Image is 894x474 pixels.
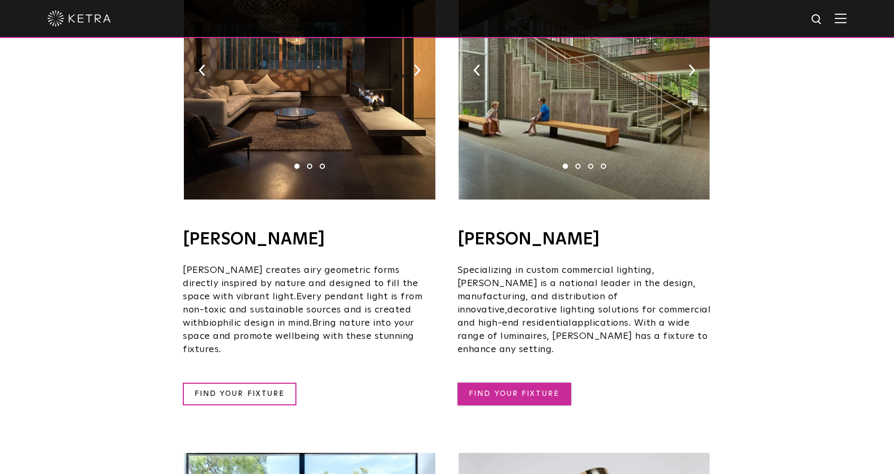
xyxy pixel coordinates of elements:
[458,318,708,354] span: applications. With a wide range of luminaires, [PERSON_NAME] has a fixture to enhance any setting.
[458,279,538,288] span: [PERSON_NAME]
[458,266,655,275] span: Specializing in custom commercial lighting,
[199,64,206,76] img: arrow-left-black.svg
[835,13,846,23] img: Hamburger%20Nav.svg
[473,64,480,76] img: arrow-left-black.svg
[48,11,111,26] img: ketra-logo-2019-white
[458,305,711,328] span: decorative lighting solutions for commercial and high-end residential
[458,231,711,248] h4: [PERSON_NAME]
[811,13,824,26] img: search icon
[688,64,695,76] img: arrow-right-black.svg
[183,231,436,248] h4: [PERSON_NAME]
[458,279,696,315] span: is a national leader in the design, manufacturing, and distribution of innovative,
[183,264,436,356] p: biophilic design in mind.
[183,266,418,301] span: [PERSON_NAME] creates airy geometric forms directly inspired by nature and designed to fill the s...
[414,64,421,76] img: arrow-right-black.svg
[458,383,571,405] a: FIND YOUR FIXTURE
[183,383,296,405] a: FIND YOUR FIXTURE
[183,318,414,354] span: Bring nature into your space and promote wellbeing with these stunning fixtures.
[183,292,422,328] span: Every pendant light is from non-toxic and sustainable sources and is created with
